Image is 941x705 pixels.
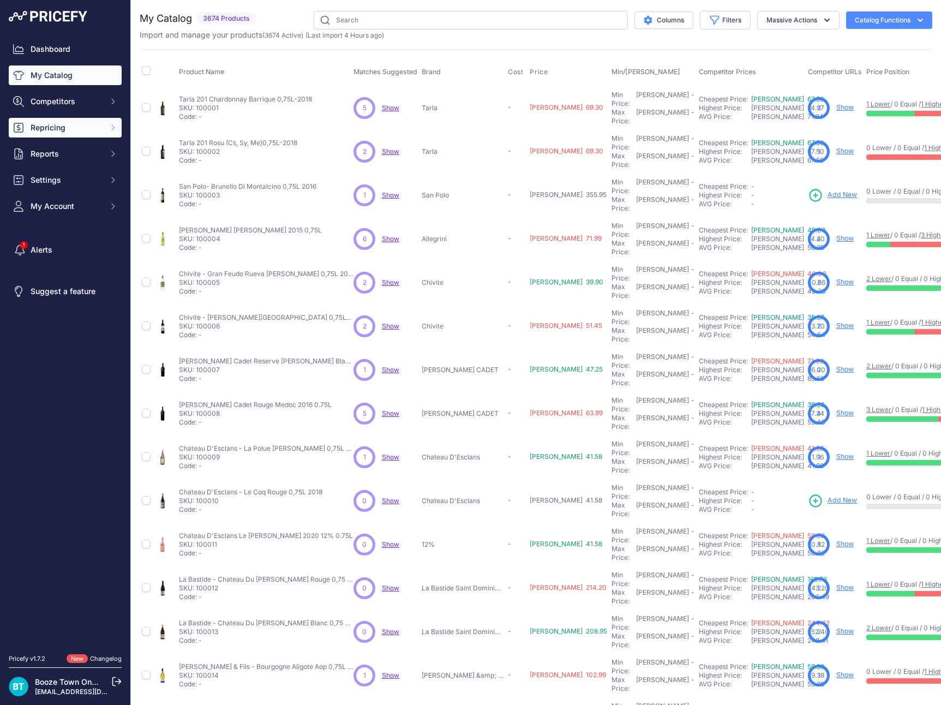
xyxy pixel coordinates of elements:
[866,405,891,414] a: 3 Lower
[636,414,689,431] div: [PERSON_NAME]
[363,409,367,419] span: 5
[751,278,825,286] span: [PERSON_NAME] 40.66
[508,409,511,417] span: -
[422,453,504,462] p: Chateau D'Esclans
[751,139,824,147] a: [PERSON_NAME] 67.50
[314,11,628,29] input: Search
[866,449,890,457] a: 1 Lower
[508,321,511,330] span: -
[751,331,804,339] div: [PERSON_NAME] 54.54
[699,95,748,103] a: Cheapest Price:
[179,243,322,252] p: Code: -
[422,322,504,331] p: Chivite
[530,452,602,461] span: [PERSON_NAME] 41.58
[179,226,322,235] p: [PERSON_NAME] [PERSON_NAME] 2015 0,75L
[530,409,603,417] span: [PERSON_NAME] 63.99
[836,627,854,635] a: Show
[751,104,824,112] span: [PERSON_NAME] 74.97
[808,68,862,76] span: Competitor URLs
[689,178,694,195] div: -
[363,321,367,331] span: 2
[35,688,149,696] a: [EMAIL_ADDRESS][DOMAIN_NAME]
[689,326,694,344] div: -
[689,91,694,108] div: -
[9,196,122,216] button: My Account
[530,365,603,373] span: [PERSON_NAME] 47.25
[689,457,694,475] div: -
[689,195,694,213] div: -
[9,11,87,22] img: Pricefy Logo
[757,11,840,29] button: Massive Actions
[382,104,399,112] span: Show
[699,270,748,278] a: Cheapest Price:
[751,226,826,234] a: [PERSON_NAME] 49.00
[818,452,820,462] span: 1
[699,401,748,409] a: Cheapest Price:
[751,322,825,330] span: [PERSON_NAME] 73.70
[751,95,824,103] a: [PERSON_NAME] 67.50
[530,321,602,330] span: [PERSON_NAME] 51.45
[636,195,689,213] div: [PERSON_NAME]
[751,156,804,165] div: [PERSON_NAME] 67.50
[699,366,751,374] div: Highest Price:
[363,190,366,200] span: 1
[751,182,754,190] span: -
[382,366,399,374] a: Show
[699,409,751,418] div: Highest Price:
[9,39,122,641] nav: Sidebar
[836,321,854,330] a: Show
[699,313,748,321] a: Cheapest Price:
[508,103,511,111] span: -
[179,331,353,339] p: Code: -
[751,453,824,461] span: [PERSON_NAME] 41.96
[808,188,857,203] a: Add New
[866,580,890,588] a: 1 Lower
[699,488,748,496] a: Cheapest Price:
[699,444,748,452] a: Cheapest Price:
[751,366,825,374] span: [PERSON_NAME] 96.00
[751,112,804,121] div: [PERSON_NAME] 71.24
[612,178,634,195] div: Min Price:
[530,234,602,242] span: [PERSON_NAME] 71.99
[179,366,353,374] p: SKU: 100007
[866,274,891,283] a: 2 Lower
[699,200,751,208] div: AVG Price:
[612,309,634,326] div: Min Price:
[612,414,634,431] div: Max Price:
[179,191,316,200] p: SKU: 100003
[179,235,322,243] p: SKU: 100004
[179,112,312,121] p: Code: -
[836,583,854,592] a: Show
[836,409,854,417] a: Show
[689,414,694,431] div: -
[422,409,504,418] p: [PERSON_NAME] CADET
[382,191,399,199] a: Show
[636,178,689,195] div: [PERSON_NAME]
[636,396,689,414] div: [PERSON_NAME]
[699,182,748,190] a: Cheapest Price:
[612,108,634,126] div: Max Price:
[612,239,634,256] div: Max Price:
[699,226,748,234] a: Cheapest Price:
[382,497,399,505] a: Show
[751,235,825,243] span: [PERSON_NAME] 74.20
[179,95,312,104] p: Tarla 201 Chardonnay Barrique 0,75L-2018
[382,584,399,592] span: Show
[9,282,122,301] a: Suggest a feature
[636,134,689,152] div: [PERSON_NAME]
[179,182,316,191] p: San Polo- Brunello Di Montalcino 0,75L 2016
[836,103,854,111] a: Show
[751,287,804,296] div: [PERSON_NAME] 40.33
[866,536,890,545] a: 1 Lower
[530,190,607,199] span: [PERSON_NAME] 355.95
[636,152,689,169] div: [PERSON_NAME]
[689,265,694,283] div: -
[866,624,891,632] a: 2 Lower
[179,139,297,147] p: Tarla 201 Rosu (Cs, Sy, Me)0,75L-2018
[530,147,603,155] span: [PERSON_NAME] 69.30
[612,152,634,169] div: Max Price:
[699,331,751,339] div: AVG Price:
[382,540,399,548] span: Show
